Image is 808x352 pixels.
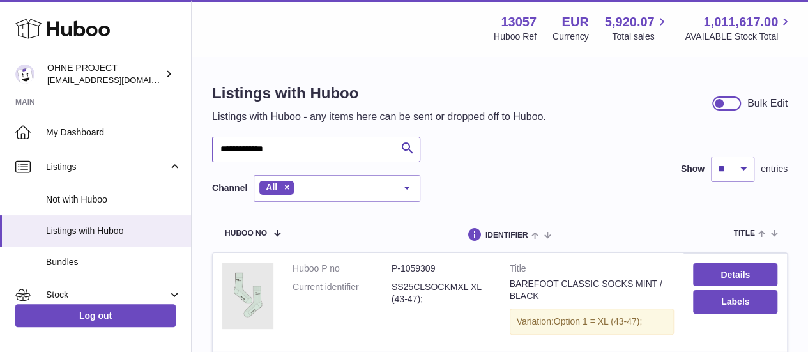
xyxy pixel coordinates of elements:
strong: Title [510,263,675,278]
strong: 13057 [501,13,537,31]
label: Channel [212,182,247,194]
span: title [733,229,754,238]
div: OHNE PROJECT [47,62,162,86]
a: Details [693,263,777,286]
span: AVAILABLE Stock Total [685,31,793,43]
span: My Dashboard [46,126,181,139]
dd: SS25CLSOCKMXL XL (43-47); [392,281,491,305]
label: Show [681,163,705,175]
div: Variation: [510,309,675,335]
h1: Listings with Huboo [212,83,546,103]
dt: Current identifier [293,281,392,305]
span: Listings with Huboo [46,225,181,237]
dt: Huboo P no [293,263,392,275]
div: Currency [553,31,589,43]
span: Huboo no [225,229,267,238]
span: Not with Huboo [46,194,181,206]
span: Bundles [46,256,181,268]
dd: P-1059309 [392,263,491,275]
button: Labels [693,290,777,313]
span: 5,920.07 [605,13,655,31]
span: Stock [46,289,168,301]
span: 1,011,617.00 [703,13,778,31]
strong: EUR [561,13,588,31]
div: BAREFOOT CLASSIC SOCKS MINT / BLACK [510,278,675,302]
div: Bulk Edit [747,96,788,111]
span: identifier [485,231,528,240]
span: Listings [46,161,168,173]
a: 5,920.07 Total sales [605,13,669,43]
span: [EMAIL_ADDRESS][DOMAIN_NAME] [47,75,188,85]
a: 1,011,617.00 AVAILABLE Stock Total [685,13,793,43]
p: Listings with Huboo - any items here can be sent or dropped off to Huboo. [212,110,546,124]
span: All [266,182,277,192]
div: Huboo Ref [494,31,537,43]
img: BAREFOOT CLASSIC SOCKS MINT / BLACK [222,263,273,329]
a: Log out [15,304,176,327]
span: Total sales [612,31,669,43]
img: internalAdmin-13057@internal.huboo.com [15,65,34,84]
span: entries [761,163,788,175]
span: Option 1 = XL (43-47); [554,316,642,326]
